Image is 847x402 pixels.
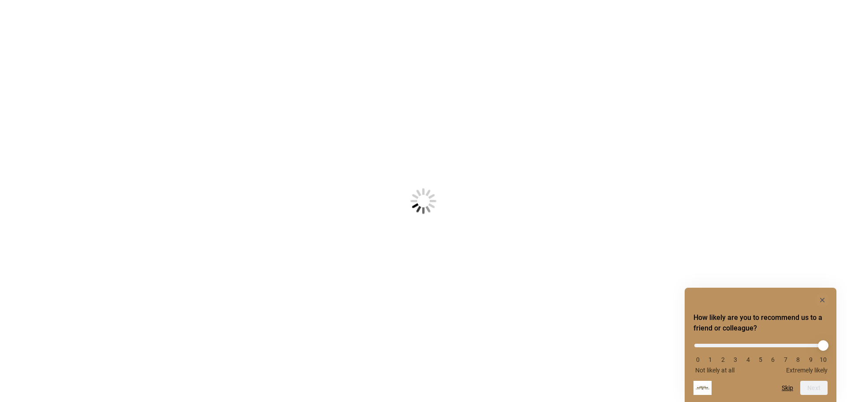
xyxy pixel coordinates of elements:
span: Not likely at all [695,367,735,374]
div: How likely are you to recommend us to a friend or colleague? Select an option from 0 to 10, with ... [693,295,828,395]
li: 9 [806,356,815,363]
button: Skip [782,384,793,391]
li: 7 [781,356,790,363]
span: Extremely likely [786,367,828,374]
li: 6 [768,356,777,363]
h2: How likely are you to recommend us to a friend or colleague? Select an option from 0 to 10, with ... [693,312,828,334]
div: How likely are you to recommend us to a friend or colleague? Select an option from 0 to 10, with ... [693,337,828,374]
li: 3 [731,356,740,363]
li: 0 [693,356,702,363]
li: 5 [756,356,765,363]
li: 4 [744,356,753,363]
li: 10 [819,356,828,363]
li: 2 [719,356,727,363]
button: Hide survey [817,295,828,305]
li: 1 [706,356,715,363]
img: Loading [367,145,480,258]
button: Next question [800,381,828,395]
li: 8 [794,356,802,363]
